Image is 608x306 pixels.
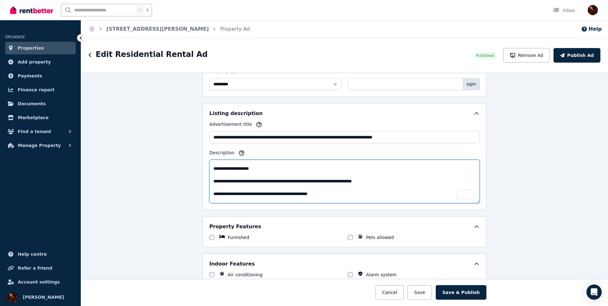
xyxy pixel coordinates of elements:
span: Find a tenant [18,128,51,135]
button: Cancel [376,285,404,300]
button: Save [408,285,432,300]
span: Marketplace [18,114,48,121]
span: Add property [18,58,51,66]
a: Properties [5,42,76,54]
span: Refer a friend [18,264,52,272]
span: Documents [18,100,46,107]
span: k [146,8,149,13]
button: Manage Property [5,139,76,152]
a: Refer a friend [5,262,76,274]
label: Description [209,150,235,158]
label: Furnished [228,234,249,241]
img: Sergio Lourenco da Silva [8,292,18,302]
textarea: To enrich screen reader interactions, please activate Accessibility in Grammarly extension settings [209,160,480,203]
label: Alarm system [366,272,396,278]
a: Add property [5,56,76,68]
a: Finance report [5,83,76,96]
div: Open Intercom Messenger [586,285,602,300]
button: Publish Ad [554,48,600,63]
a: Marketplace [5,111,76,124]
span: Manage Property [18,142,61,149]
button: Find a tenant [5,125,76,138]
span: ORGANISE [5,35,25,39]
label: Pets allowed [366,234,394,241]
img: Sergio Lourenco da Silva [588,5,598,15]
h5: Property Features [209,223,261,230]
span: [PERSON_NAME] [23,293,64,301]
span: Published [476,53,494,58]
div: Inbox [553,7,575,14]
a: Account settings [5,276,76,288]
h5: Listing description [209,110,263,117]
button: Remove Ad [503,48,550,63]
button: Help [581,25,602,33]
h5: Indoor Features [209,260,255,268]
a: Help centre [5,248,76,260]
span: Account settings [18,278,60,286]
label: Air conditioning [228,272,263,278]
a: [STREET_ADDRESS][PERSON_NAME] [106,26,209,32]
span: Finance report [18,86,54,94]
h1: Edit Residential Rental Ad [96,49,208,59]
a: Property Ad [220,26,250,32]
a: Payments [5,70,76,82]
span: Payments [18,72,42,80]
label: Advertisement title [209,121,252,130]
span: Help centre [18,250,47,258]
span: Properties [18,44,44,52]
a: Documents [5,97,76,110]
nav: Breadcrumb [81,20,257,38]
img: RentBetter [10,5,53,15]
button: Save & Publish [436,285,486,300]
